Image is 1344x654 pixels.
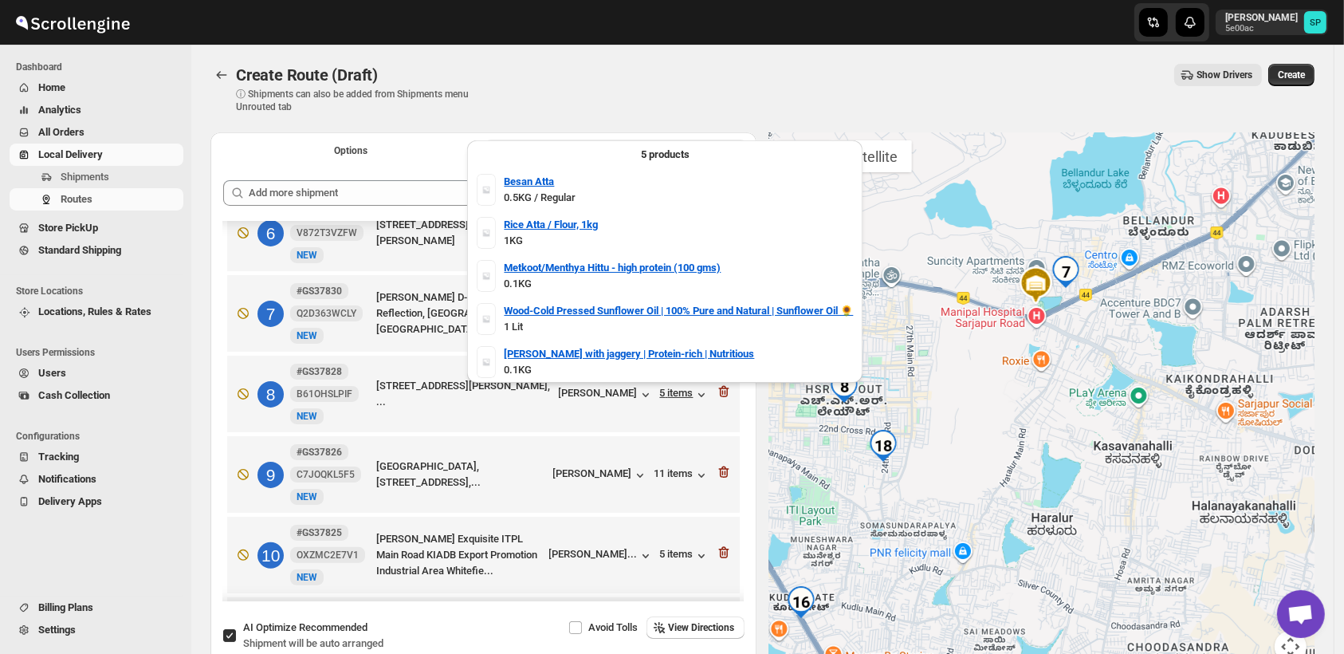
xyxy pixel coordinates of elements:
div: [PERSON_NAME]... [549,548,638,560]
span: Delivery Apps [38,495,102,507]
b: [PERSON_NAME] with jaggery | Protein-rich | Nutritious [504,348,754,360]
span: Options [334,144,367,157]
div: 9 [257,462,284,488]
span: Show Drivers [1197,69,1252,81]
span: Sulakshana Pundle [1304,11,1326,33]
div: 7 [1050,256,1082,288]
button: Notifications [10,468,183,490]
button: View Directions [646,617,745,639]
p: 1 Lit [504,319,853,335]
span: Users Permissions [16,346,183,359]
button: Show satellite imagery [833,140,912,172]
button: [PERSON_NAME]... [549,548,654,564]
p: 0.1KG [504,362,853,378]
a: [PERSON_NAME] with jaggery | Protein-rich | Nutritious [504,346,754,362]
span: Home [38,81,65,93]
p: 1KG [504,233,853,249]
button: Routes [10,188,183,211]
b: Rice Atta / Flour, 1kg [504,219,598,230]
button: Tracking [10,446,183,468]
div: 16 [785,586,817,618]
span: Dashboard [16,61,183,73]
button: All Orders [10,121,183,144]
button: User menu [1216,10,1328,35]
span: Cash Collection [38,389,110,401]
button: 5 items [660,387,709,403]
button: Cash Collection [10,384,183,407]
button: Locations, Rules & Rates [10,301,183,323]
div: 18 [867,430,899,462]
button: All Route Options [220,140,481,162]
span: OXZMC2E7V1 [297,549,359,561]
div: [STREET_ADDRESS][PERSON_NAME], ... [376,378,552,410]
span: Locations, Rules & Rates [38,305,151,317]
p: [PERSON_NAME] [1225,11,1298,24]
div: [PERSON_NAME] Exquisite ITPL Main Road KIADB Export Promotion Industrial Area Whitefie... [376,531,543,579]
button: Shipments [10,166,183,188]
button: Billing Plans [10,597,183,619]
div: 8 [828,371,860,403]
text: SP [1310,18,1321,28]
b: #GS37826 [297,447,342,458]
span: NEW [297,250,317,261]
a: Besan Atta [504,174,554,190]
p: 0.1KG [504,276,853,292]
b: #GS37830 [297,286,342,297]
span: Shipment will be auto arranged [243,637,383,649]
div: 7 [257,301,284,327]
span: Analytics [38,104,81,116]
button: Create [1268,64,1315,86]
button: Delivery Apps [10,490,183,513]
button: Analytics [10,99,183,121]
a: Wood-Cold Pressed Sunflower Oil | 100% Pure and Natural | Sunflower Oil 🌻 [504,303,853,319]
span: NEW [297,572,317,583]
span: V872T3VZFW [297,227,357,239]
span: Store Locations [16,285,183,297]
div: [GEOGRAPHIC_DATA], [STREET_ADDRESS],... [376,459,547,490]
p: ⓘ Shipments can also be added from Shipments menu Unrouted tab [236,88,487,113]
p: 5e00ac [1225,24,1298,33]
div: 5 items [660,548,709,564]
div: 6 [257,220,284,246]
button: [PERSON_NAME] [553,467,648,483]
img: ScrollEngine [13,2,132,42]
span: Tracking [38,451,79,463]
button: Settings [10,619,183,641]
span: NEW [297,491,317,502]
span: Q2D363WCLY [297,307,356,320]
div: 11 items [654,467,709,483]
b: Wood-Cold Pressed Sunflower Oil | 100% Pure and Natural | Sunflower Oil 🌻 [504,305,853,317]
span: All Orders [38,126,84,138]
div: 8 [257,381,284,408]
span: Shipments [61,171,109,183]
span: Recommended [299,621,367,633]
span: Create [1278,69,1305,81]
span: AI Optimize [243,621,367,633]
span: View Directions [669,621,735,634]
b: #GS37825 [297,527,342,538]
span: Notifications [38,473,96,485]
div: [PERSON_NAME] D-404,DNR Reflection Dnr Reflection, [GEOGRAPHIC_DATA], [GEOGRAPHIC_DATA] Jun... [376,290,591,337]
span: Store PickUp [38,222,98,234]
div: Open chat [1277,590,1325,638]
b: Besan Atta [504,175,554,187]
span: Users [38,367,66,379]
span: Billing Plans [38,601,93,613]
div: Selected Shipments [210,167,756,608]
b: Metkoot/Menthya Hittu - high protein (100 gms) [504,262,721,274]
span: Configurations [16,430,183,443]
b: #GS37828 [297,366,342,377]
button: Show Drivers [1174,64,1262,86]
p: 0.5KG / Regular [504,190,853,206]
a: Rice Atta / Flour, 1kg [504,217,598,233]
span: NEW [297,330,317,341]
div: [STREET_ADDRESS][PERSON_NAME][PERSON_NAME] [376,217,552,249]
span: Local Delivery [38,148,103,160]
button: Home [10,77,183,99]
span: B61OHSLPIF [297,388,352,400]
span: NEW [297,411,317,422]
button: [PERSON_NAME] [559,387,654,403]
